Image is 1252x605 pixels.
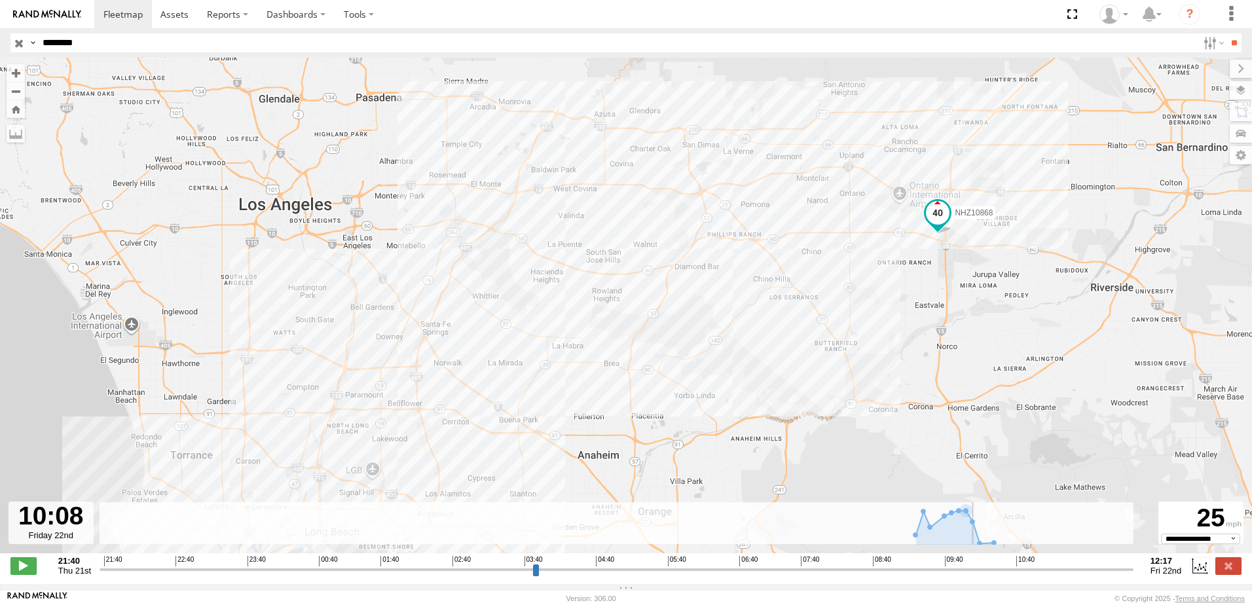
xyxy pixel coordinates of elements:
[58,566,91,576] span: Thu 21st Aug 2025
[452,556,471,566] span: 02:40
[104,556,122,566] span: 21:40
[1175,595,1245,602] a: Terms and Conditions
[596,556,614,566] span: 04:40
[1151,556,1182,566] strong: 12:17
[1160,504,1242,534] div: 25
[13,10,81,19] img: rand-logo.svg
[1016,556,1035,566] span: 10:40
[7,64,25,82] button: Zoom in
[1215,557,1242,574] label: Close
[873,556,891,566] span: 08:40
[10,557,37,574] label: Play/Stop
[7,124,25,143] label: Measure
[1095,5,1133,24] div: Zulema McIntosch
[801,556,819,566] span: 07:40
[58,556,91,566] strong: 21:40
[28,33,38,52] label: Search Query
[955,208,993,217] span: NHZ10868
[7,82,25,100] button: Zoom out
[1179,4,1200,25] i: ?
[248,556,266,566] span: 23:40
[739,556,758,566] span: 06:40
[1198,33,1226,52] label: Search Filter Options
[319,556,337,566] span: 00:40
[945,556,963,566] span: 09:40
[668,556,686,566] span: 05:40
[566,595,616,602] div: Version: 306.00
[525,556,543,566] span: 03:40
[7,592,67,605] a: Visit our Website
[175,556,194,566] span: 22:40
[1114,595,1245,602] div: © Copyright 2025 -
[1230,146,1252,164] label: Map Settings
[1151,566,1182,576] span: Fri 22nd Aug 2025
[7,100,25,118] button: Zoom Home
[380,556,399,566] span: 01:40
